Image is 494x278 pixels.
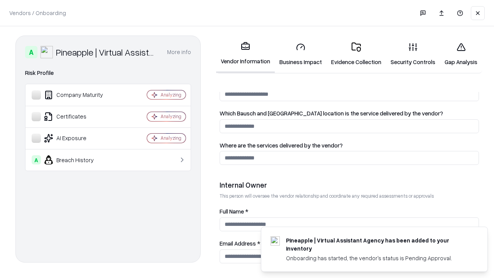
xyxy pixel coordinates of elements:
div: Breach History [32,155,124,164]
div: Risk Profile [25,68,191,78]
div: Company Maturity [32,90,124,100]
div: A [32,155,41,164]
div: Pineapple | Virtual Assistant Agency [56,46,158,58]
a: Security Controls [386,36,440,72]
a: Vendor Information [216,36,275,73]
div: Pineapple | Virtual Assistant Agency has been added to your inventory [286,236,469,253]
div: A [25,46,37,58]
div: Analyzing [161,92,181,98]
label: Where are the services delivered by the vendor? [220,142,479,148]
a: Gap Analysis [440,36,482,72]
label: Which Bausch and [GEOGRAPHIC_DATA] location is the service delivered by the vendor? [220,110,479,116]
div: Internal Owner [220,180,479,190]
label: Full Name * [220,208,479,214]
div: Analyzing [161,113,181,120]
div: AI Exposure [32,134,124,143]
label: Email Address * [220,241,479,246]
a: Evidence Collection [327,36,386,72]
p: This person will oversee the vendor relationship and coordinate any required assessments or appro... [220,193,479,199]
p: Vendors / Onboarding [9,9,66,17]
div: Analyzing [161,135,181,141]
button: More info [167,45,191,59]
img: Pineapple | Virtual Assistant Agency [41,46,53,58]
a: Business Impact [275,36,327,72]
div: Certificates [32,112,124,121]
div: Onboarding has started, the vendor's status is Pending Approval. [286,254,469,262]
img: trypineapple.com [271,236,280,246]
